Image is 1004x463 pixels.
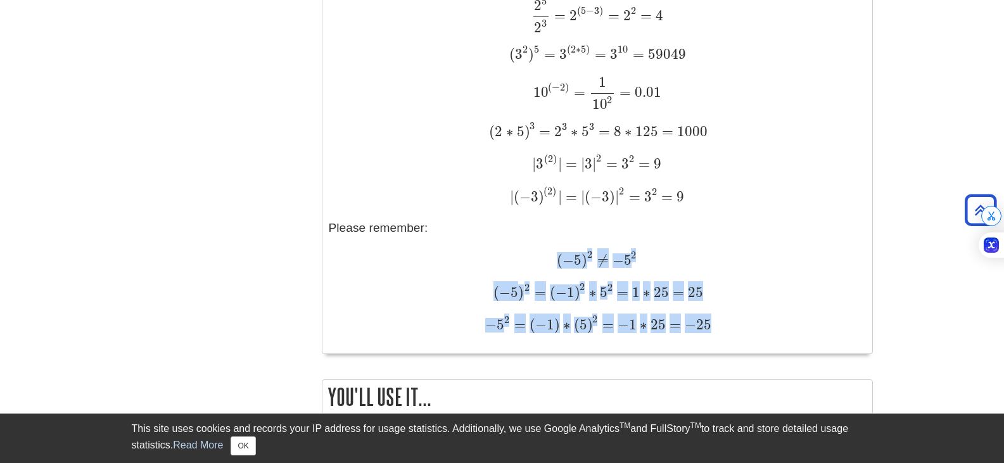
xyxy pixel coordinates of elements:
[550,7,566,24] span: =
[576,43,581,55] span: ∗
[562,251,574,269] span: −
[594,251,609,268] span: ≠
[637,7,652,24] span: =
[595,123,610,140] span: =
[637,316,647,333] span: ∗
[602,188,609,205] span: 3
[624,251,632,269] span: 5
[599,316,614,333] span: =
[587,316,593,333] span: )
[524,281,530,293] span: 2
[615,188,619,205] span: |
[534,19,542,36] span: 2
[560,81,565,93] span: 2
[132,421,873,455] div: This site uses cookies and records your IP address for usage statistics. Additionally, we use Goo...
[585,155,592,172] span: 3
[497,316,504,333] span: 5
[616,84,631,101] span: =
[559,46,567,63] span: 3
[493,284,499,301] span: (
[562,155,577,172] span: =
[621,155,629,172] span: 3
[543,185,547,197] span: (
[567,284,575,301] span: 1
[540,46,556,63] span: =
[666,316,681,333] span: =
[586,284,597,301] span: ∗
[567,43,571,55] span: (
[502,123,513,140] span: ∗
[592,96,607,113] span: 10
[514,123,524,140] span: 5
[631,84,661,101] span: 0.01
[590,188,602,205] span: −
[684,284,703,301] span: 25
[587,248,592,260] span: 2
[602,155,618,172] span: =
[586,43,590,55] span: )
[510,188,514,205] span: |
[523,43,528,55] span: 2
[548,81,552,93] span: (
[553,153,557,165] span: )
[556,284,567,301] span: −
[530,120,535,132] span: 3
[632,123,658,140] span: 125
[644,188,652,205] span: 3
[610,46,618,63] span: 3
[322,380,872,414] h2: You'll use it...
[600,284,607,301] span: 5
[625,188,640,205] span: =
[574,251,581,269] span: 5
[581,4,586,16] span: 5
[658,188,673,205] span: =
[489,123,495,140] span: (
[495,123,502,140] span: 2
[568,123,578,140] span: ∗
[519,188,531,205] span: −
[562,188,577,205] span: =
[548,153,553,165] span: 2
[592,155,596,172] span: |
[585,188,590,205] span: (
[696,316,711,333] span: 25
[618,43,628,55] span: 10
[562,120,567,132] span: 3
[574,316,580,333] span: (
[547,316,554,333] span: 1
[558,155,562,172] span: |
[504,314,509,326] span: 2
[552,185,556,197] span: )
[534,43,539,55] span: 5
[685,316,696,333] span: −
[580,316,587,333] span: 5
[514,188,519,205] span: (
[581,43,586,55] span: 5
[575,284,580,301] span: )
[613,284,628,301] span: =
[640,284,651,301] span: ∗
[647,316,666,333] span: 25
[620,421,630,430] sup: TM
[554,316,560,333] span: )
[547,185,552,197] span: 2
[511,284,518,301] span: 5
[589,120,594,132] span: 3
[511,316,526,333] span: =
[544,153,548,165] span: (
[960,201,1001,219] a: Back to Top
[570,84,585,101] span: =
[554,123,562,140] span: 2
[515,46,523,63] span: 3
[536,155,543,172] span: 3
[629,316,637,333] span: 1
[596,152,601,164] span: 2
[591,46,606,63] span: =
[552,81,560,93] span: −
[618,316,629,333] span: −
[629,153,634,165] span: 2
[599,4,603,16] span: )
[652,186,657,198] span: 2
[499,284,511,301] span: −
[631,4,636,16] span: 2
